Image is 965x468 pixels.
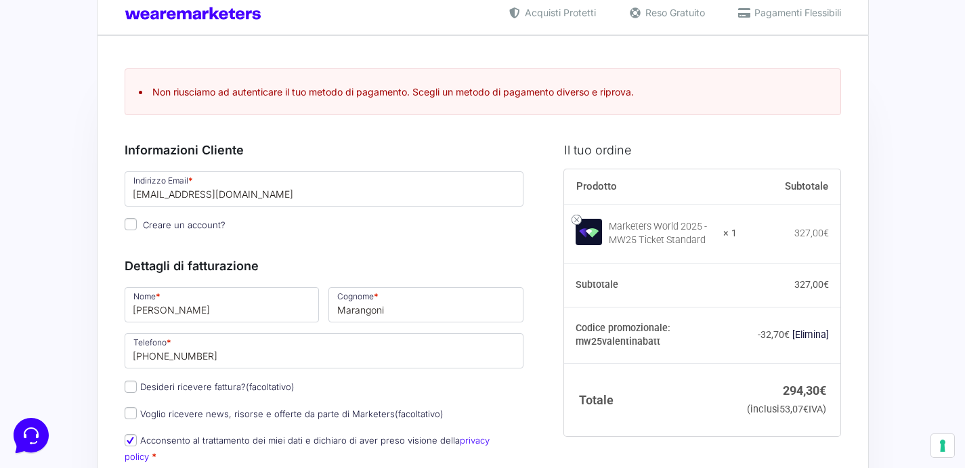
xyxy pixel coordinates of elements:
[143,219,226,230] span: Creare un account?
[246,381,295,392] span: (facoltativo)
[88,122,200,133] span: Inizia una conversazione
[22,114,249,141] button: Inizia una conversazione
[564,169,737,205] th: Prodotto
[760,329,790,340] span: 32,70
[737,169,841,205] th: Subtotale
[564,264,737,307] th: Subtotale
[139,85,827,99] li: Non riusciamo ad autenticare il tuo metodo di pagamento. Scegli un metodo di pagamento diverso e ...
[564,307,737,364] th: Codice promozionale: mw25valentinabatt
[41,362,64,375] p: Home
[794,228,829,238] bdi: 327,00
[751,5,841,20] span: Pagamenti Flessibili
[723,227,737,240] strong: × 1
[564,141,840,159] h3: Il tuo ordine
[177,343,260,375] button: Aiuto
[779,404,809,415] span: 53,07
[11,415,51,456] iframe: Customerly Messenger Launcher
[576,219,602,245] img: Marketers World 2025 - MW25 Ticket Standard
[125,218,137,230] input: Creare un account?
[43,76,70,103] img: dark
[209,362,228,375] p: Aiuto
[65,76,92,103] img: dark
[803,404,809,415] span: €
[125,171,524,207] input: Indirizzo Email *
[125,141,524,159] h3: Informazioni Cliente
[737,307,841,364] td: -
[609,220,714,247] div: Marketers World 2025 - MW25 Ticket Standard
[125,408,444,419] label: Voglio ricevere news, risorse e offerte da parte di Marketers
[144,168,249,179] a: Apri Centro Assistenza
[931,434,954,457] button: Le tue preferenze relative al consenso per le tecnologie di tracciamento
[125,287,320,322] input: Nome *
[11,11,228,33] h2: Ciao da Marketers 👋
[395,408,444,419] span: (facoltativo)
[125,257,524,275] h3: Dettagli di fatturazione
[22,54,115,65] span: Le tue conversazioni
[125,333,524,368] input: Telefono *
[783,383,826,398] bdi: 294,30
[794,279,829,290] bdi: 327,00
[117,362,154,375] p: Messaggi
[125,435,490,461] label: Acconsento al trattamento dei miei dati e dichiaro di aver preso visione della
[823,228,829,238] span: €
[22,76,49,103] img: dark
[521,5,596,20] span: Acquisti Protetti
[792,329,829,340] a: Rimuovi il codice promozionale mw25valentinabatt
[747,404,826,415] small: (inclusi IVA)
[22,168,106,179] span: Trova una risposta
[125,381,137,393] input: Desideri ricevere fattura?(facoltativo)
[819,383,826,398] span: €
[125,381,295,392] label: Desideri ricevere fattura?
[564,364,737,436] th: Totale
[94,343,177,375] button: Messaggi
[784,329,790,340] span: €
[30,197,221,211] input: Cerca un articolo...
[642,5,705,20] span: Reso Gratuito
[125,435,490,461] a: privacy policy
[11,343,94,375] button: Home
[328,287,523,322] input: Cognome *
[823,279,829,290] span: €
[125,434,137,446] input: Acconsento al trattamento dei miei dati e dichiaro di aver preso visione dellaprivacy policy
[125,407,137,419] input: Voglio ricevere news, risorse e offerte da parte di Marketers(facoltativo)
